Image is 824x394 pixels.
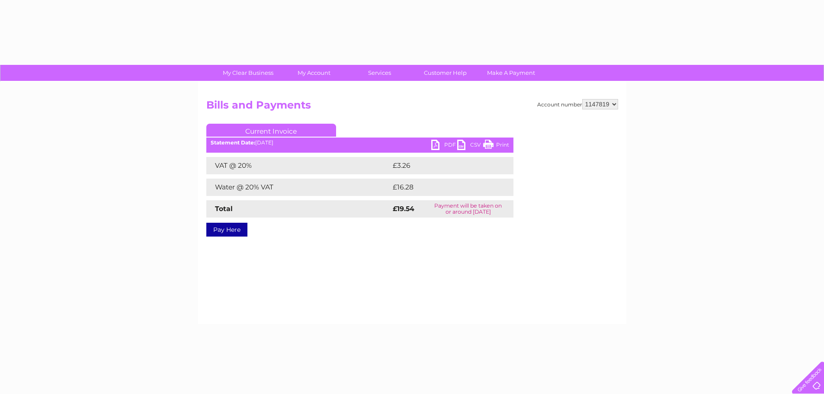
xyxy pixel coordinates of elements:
a: Services [344,65,415,81]
a: Make A Payment [475,65,547,81]
b: Statement Date: [211,139,255,146]
td: Payment will be taken on or around [DATE] [423,200,513,218]
td: £16.28 [391,179,495,196]
a: PDF [431,140,457,152]
a: My Account [278,65,349,81]
a: My Clear Business [212,65,284,81]
a: Customer Help [410,65,481,81]
a: Print [483,140,509,152]
div: Account number [537,99,618,109]
a: CSV [457,140,483,152]
td: £3.26 [391,157,493,174]
a: Pay Here [206,223,247,237]
td: VAT @ 20% [206,157,391,174]
a: Current Invoice [206,124,336,137]
div: [DATE] [206,140,513,146]
strong: Total [215,205,233,213]
h2: Bills and Payments [206,99,618,115]
td: Water @ 20% VAT [206,179,391,196]
strong: £19.54 [393,205,414,213]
